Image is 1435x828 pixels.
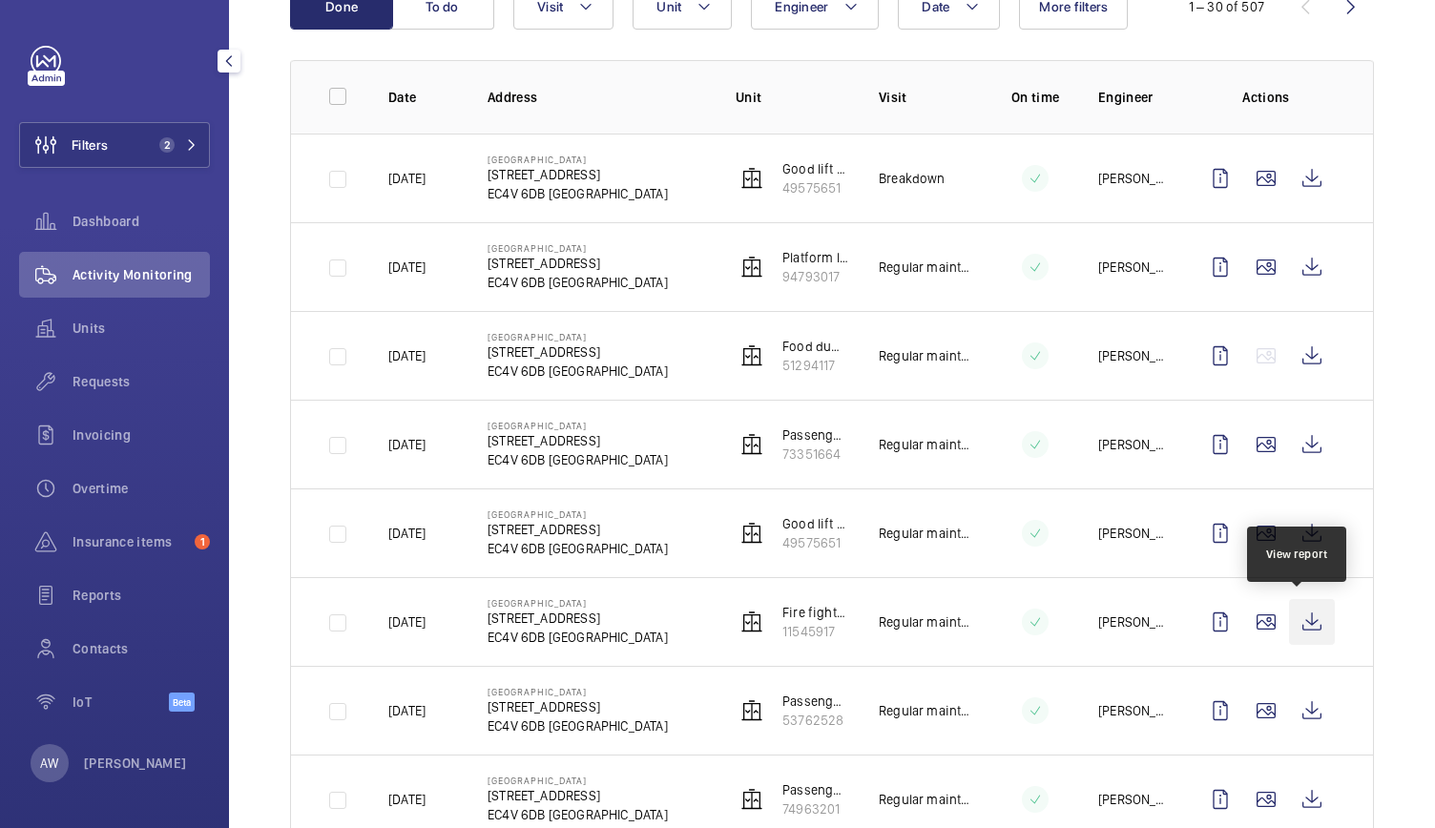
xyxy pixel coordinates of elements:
p: [PERSON_NAME] [1098,169,1167,188]
p: [STREET_ADDRESS] [488,254,668,273]
span: Overtime [73,479,210,498]
p: [STREET_ADDRESS] [488,609,668,628]
p: Good lift mp500 [782,159,848,178]
span: Dashboard [73,212,210,231]
p: [STREET_ADDRESS] [488,431,668,450]
p: [DATE] [388,169,426,188]
p: Regular maintenance [879,524,972,543]
img: elevator.svg [740,788,763,811]
p: [PERSON_NAME] [1098,346,1167,365]
p: EC4V 6DB [GEOGRAPHIC_DATA] [488,805,668,824]
img: elevator.svg [740,522,763,545]
p: [DATE] [388,524,426,543]
p: [DATE] [388,612,426,631]
p: Breakdown [879,169,946,188]
img: elevator.svg [740,256,763,279]
p: 74963201 [782,799,848,818]
p: [STREET_ADDRESS] [488,165,668,184]
p: Address [488,88,705,107]
p: 51294117 [782,356,848,375]
p: [GEOGRAPHIC_DATA] [488,597,668,609]
p: Food dumb waiter RH platform [782,337,848,356]
p: [PERSON_NAME] [1098,790,1167,809]
span: IoT [73,693,169,712]
span: Requests [73,372,210,391]
p: [STREET_ADDRESS] [488,786,668,805]
img: elevator.svg [740,344,763,367]
p: On time [1003,88,1068,107]
p: Passenger lift A left side [782,780,848,799]
span: Beta [169,693,195,712]
p: AW [40,754,58,773]
p: [PERSON_NAME] [1098,524,1167,543]
p: 53762528 [782,711,848,730]
p: Unit [736,88,848,107]
p: EC4V 6DB [GEOGRAPHIC_DATA] [488,539,668,558]
p: [DATE] [388,346,426,365]
p: Visit [879,88,972,107]
p: Regular maintenance [879,435,972,454]
span: Reports [73,586,210,605]
p: [GEOGRAPHIC_DATA] [488,686,668,697]
p: Date [388,88,457,107]
div: View report [1266,546,1328,563]
p: 73351664 [782,445,848,464]
p: Regular maintenance [879,258,972,277]
p: [DATE] [388,701,426,720]
p: EC4V 6DB [GEOGRAPHIC_DATA] [488,184,668,203]
p: Actions [1197,88,1335,107]
p: [STREET_ADDRESS] [488,520,668,539]
span: Contacts [73,639,210,658]
p: 49575651 [782,178,848,197]
p: [DATE] [388,435,426,454]
p: [PERSON_NAME] [1098,258,1167,277]
span: Invoicing [73,425,210,445]
p: EC4V 6DB [GEOGRAPHIC_DATA] [488,362,668,381]
p: 11545917 [782,622,848,641]
p: Passenger lift B middle [PERSON_NAME]/selcom [782,692,848,711]
p: [PERSON_NAME] [1098,701,1167,720]
img: elevator.svg [740,699,763,722]
img: elevator.svg [740,611,763,633]
p: [PERSON_NAME] [1098,612,1167,631]
p: EC4V 6DB [GEOGRAPHIC_DATA] [488,273,668,292]
p: EC4V 6DB [GEOGRAPHIC_DATA] [488,450,668,469]
p: Fire fighting lift mp500 [782,603,848,622]
p: 94793017 [782,267,848,286]
p: Good lift mp500 [782,514,848,533]
p: Engineer [1098,88,1167,107]
p: EC4V 6DB [GEOGRAPHIC_DATA] [488,628,668,647]
p: Platform lift LH [782,248,848,267]
p: Regular maintenance [879,612,972,631]
span: Insurance items [73,532,187,551]
p: [GEOGRAPHIC_DATA] [488,775,668,786]
span: Activity Monitoring [73,265,210,284]
p: [PERSON_NAME] [84,754,187,773]
p: Passenger lift c [PERSON_NAME]/selcom [782,425,848,445]
p: [GEOGRAPHIC_DATA] [488,508,668,520]
p: 49575651 [782,533,848,552]
p: Regular maintenance [879,701,972,720]
p: [PERSON_NAME] [1098,435,1167,454]
p: [GEOGRAPHIC_DATA] [488,242,668,254]
img: elevator.svg [740,167,763,190]
p: [DATE] [388,790,426,809]
p: [DATE] [388,258,426,277]
p: Regular maintenance [879,346,972,365]
span: 2 [159,137,175,153]
p: [STREET_ADDRESS] [488,697,668,716]
p: EC4V 6DB [GEOGRAPHIC_DATA] [488,716,668,735]
img: elevator.svg [740,433,763,456]
span: 1 [195,534,210,549]
p: [GEOGRAPHIC_DATA] [488,154,668,165]
p: [STREET_ADDRESS] [488,342,668,362]
button: Filters2 [19,122,210,168]
p: [GEOGRAPHIC_DATA] [488,420,668,431]
p: Regular maintenance [879,790,972,809]
span: Filters [72,135,108,155]
p: [GEOGRAPHIC_DATA] [488,331,668,342]
span: Units [73,319,210,338]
